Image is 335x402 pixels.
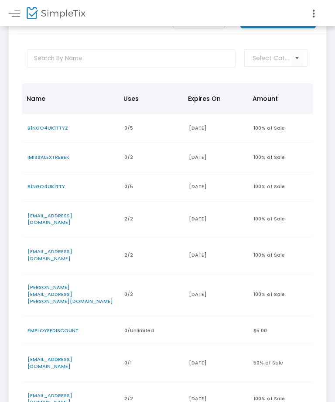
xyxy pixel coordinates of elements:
[124,291,133,298] span: 0/2
[189,291,243,298] div: [DATE]
[189,125,243,132] div: [DATE]
[253,291,285,298] span: 100% of Sale
[123,94,139,103] span: Uses
[124,215,133,222] span: 2/2
[124,395,133,402] span: 2/2
[27,248,72,262] span: [EMAIL_ADDRESS][DOMAIN_NAME]
[253,94,278,103] span: Amount
[27,49,236,68] input: Search By Name
[189,183,243,190] div: [DATE]
[291,49,303,67] button: Select
[27,124,68,131] span: B1NGO4UK1TTYZ
[189,252,243,259] div: [DATE]
[27,154,69,161] span: IMISSALEXTREBEK
[124,183,133,190] span: 0/5
[189,216,243,223] div: [DATE]
[124,124,133,131] span: 0/5
[253,183,285,190] span: 100% of Sale
[253,359,283,366] span: 50% of Sale
[124,327,154,334] span: 0/Unlimited
[27,327,79,334] span: EMPLOYEEDISCOUNT
[253,154,285,161] span: 100% of Sale
[124,251,133,258] span: 2/2
[124,359,132,366] span: 0/1
[253,395,285,402] span: 100% of Sale
[253,327,267,334] span: $5.00
[188,94,221,103] span: Expires On
[189,360,243,367] div: [DATE]
[253,124,285,131] span: 100% of Sale
[27,212,72,226] span: [EMAIL_ADDRESS][DOMAIN_NAME]
[27,356,72,370] span: [EMAIL_ADDRESS][DOMAIN_NAME]
[253,251,285,258] span: 100% of Sale
[189,154,243,161] div: [DATE]
[253,215,285,222] span: 100% of Sale
[253,54,291,63] input: NO DATA FOUND
[27,284,113,304] span: [PERSON_NAME][EMAIL_ADDRESS][PERSON_NAME][DOMAIN_NAME]
[124,154,133,161] span: 0/2
[27,183,65,190] span: B1NGO4UK1TTY
[27,94,45,103] span: Name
